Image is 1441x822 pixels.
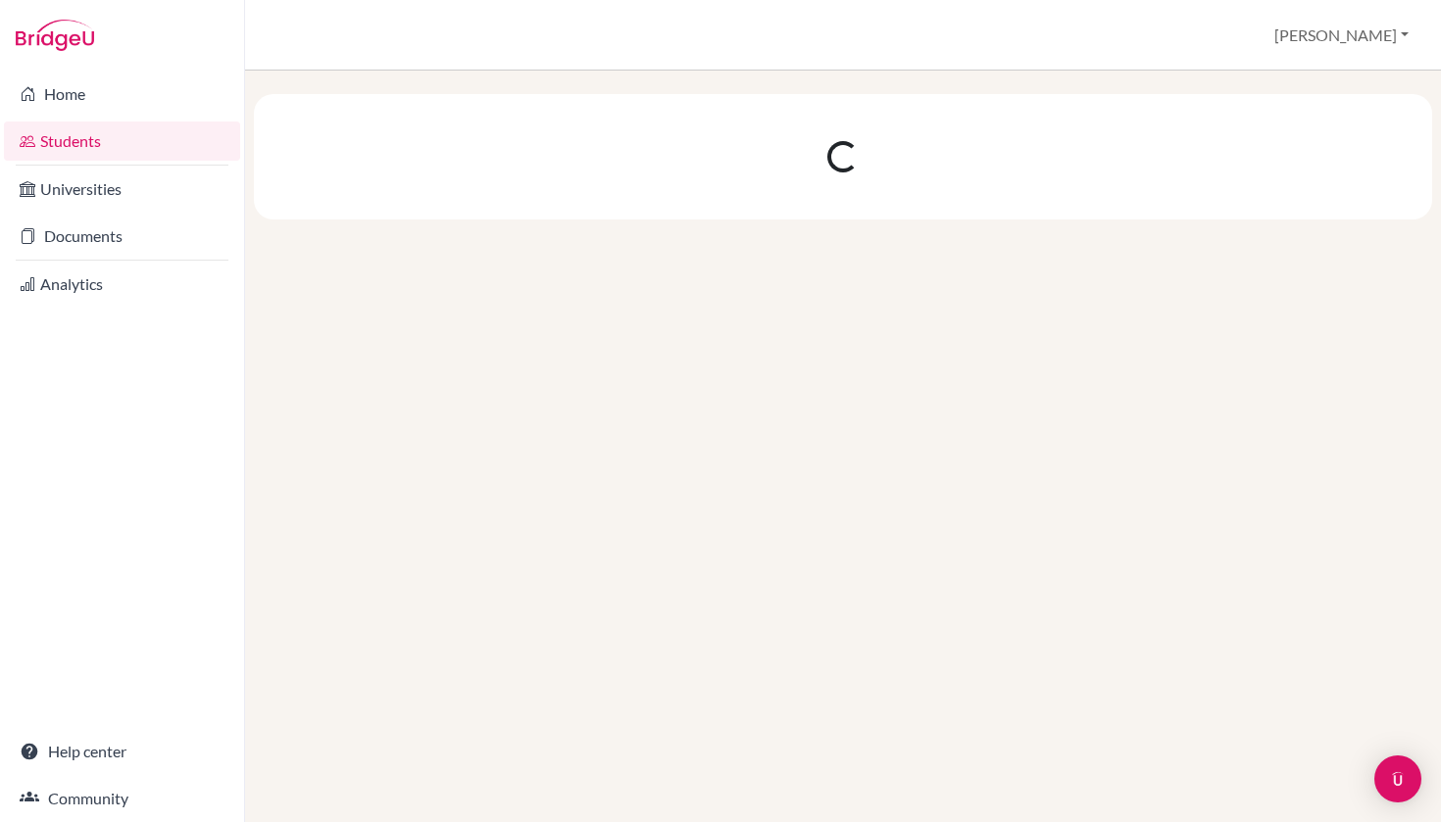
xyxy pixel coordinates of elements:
a: Community [4,779,240,818]
a: Documents [4,217,240,256]
a: Students [4,121,240,161]
a: Help center [4,732,240,771]
div: Open Intercom Messenger [1374,755,1421,802]
img: Bridge-U [16,20,94,51]
a: Analytics [4,265,240,304]
a: Home [4,74,240,114]
a: Universities [4,169,240,209]
button: [PERSON_NAME] [1266,17,1417,54]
